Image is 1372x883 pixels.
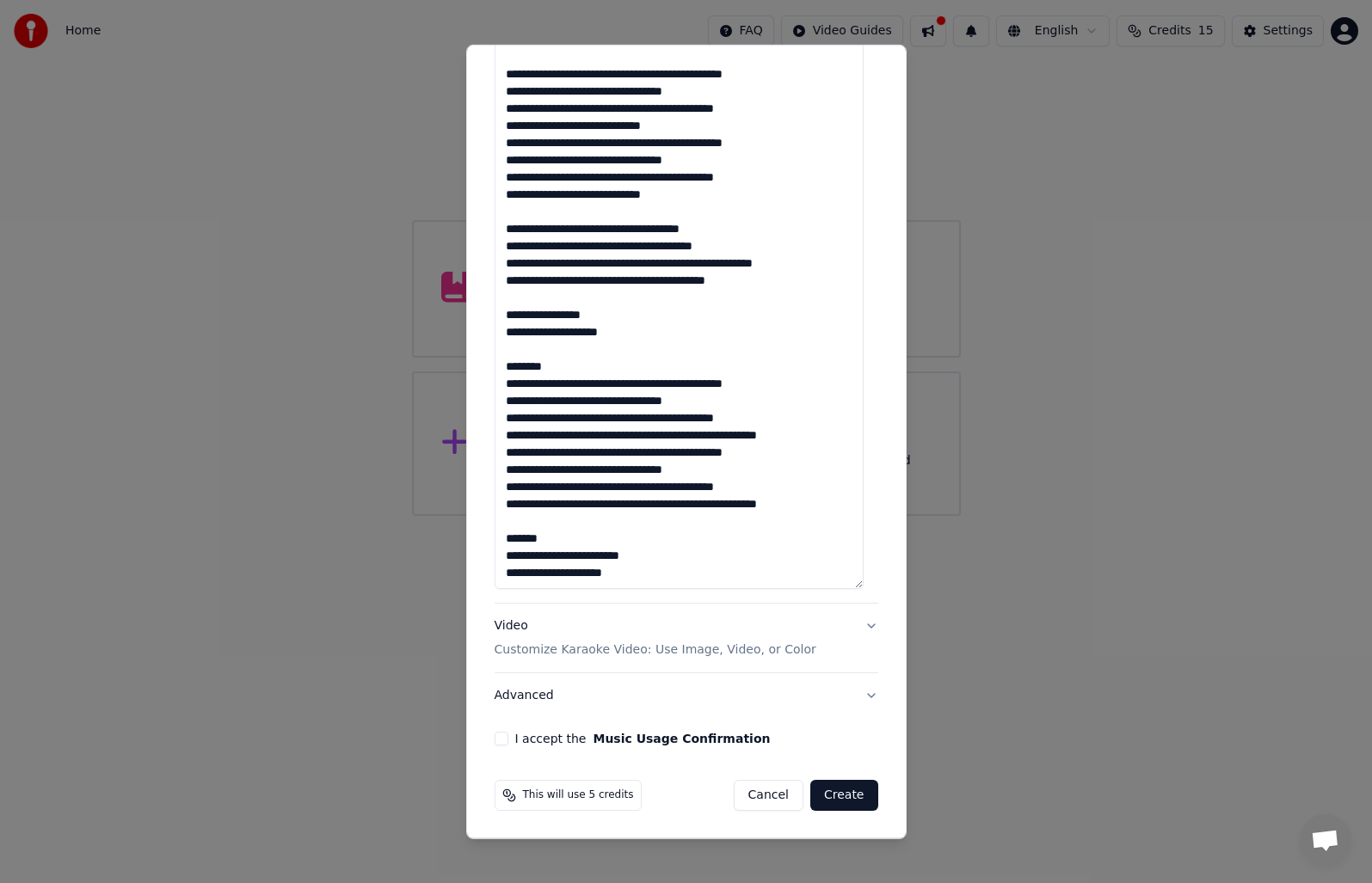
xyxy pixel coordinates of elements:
label: I accept the [515,733,771,745]
button: I accept the [593,733,770,745]
button: Create [810,780,878,811]
p: Customize Karaoke Video: Use Image, Video, or Color [495,641,816,659]
button: VideoCustomize Karaoke Video: Use Image, Video, or Color [495,604,878,672]
button: Cancel [734,780,803,811]
button: Advanced [495,673,878,718]
span: This will use 5 credits [523,788,634,802]
div: Video [495,617,816,659]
